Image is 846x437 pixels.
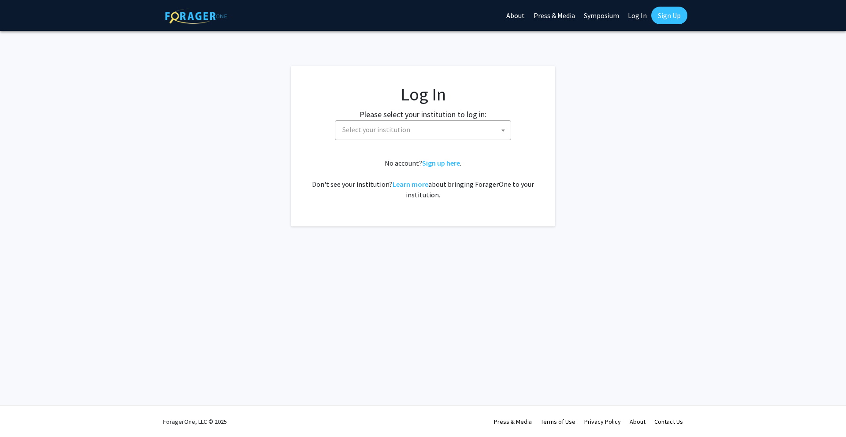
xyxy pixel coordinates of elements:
[7,397,37,430] iframe: Chat
[163,406,227,437] div: ForagerOne, LLC © 2025
[165,8,227,24] img: ForagerOne Logo
[422,159,460,167] a: Sign up here
[308,84,538,105] h1: Log In
[494,418,532,426] a: Press & Media
[651,7,687,24] a: Sign Up
[541,418,575,426] a: Terms of Use
[339,121,511,139] span: Select your institution
[308,158,538,200] div: No account? . Don't see your institution? about bringing ForagerOne to your institution.
[654,418,683,426] a: Contact Us
[342,125,410,134] span: Select your institution
[335,120,511,140] span: Select your institution
[584,418,621,426] a: Privacy Policy
[393,180,428,189] a: Learn more about bringing ForagerOne to your institution
[360,108,486,120] label: Please select your institution to log in:
[630,418,646,426] a: About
